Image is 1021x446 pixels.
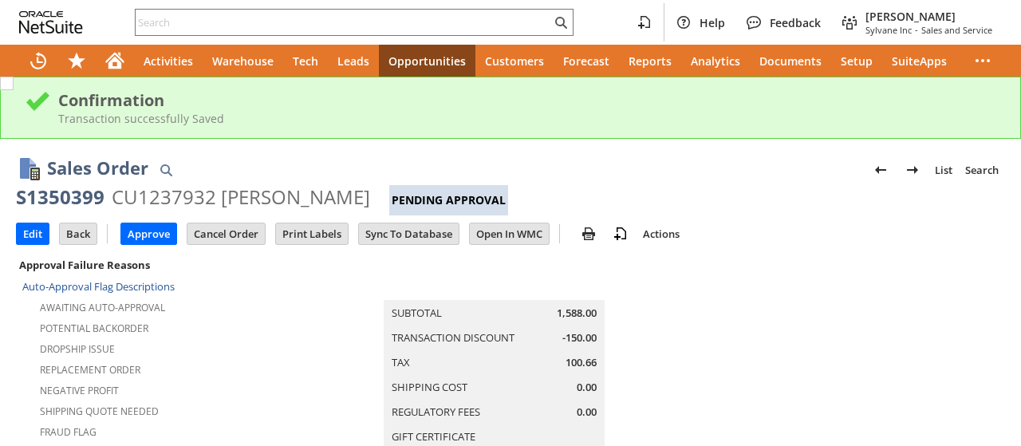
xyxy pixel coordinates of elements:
div: S1350399 [16,184,104,210]
a: Regulatory Fees [392,405,480,419]
div: Transaction successfully Saved [58,111,996,126]
span: Documents [759,53,822,69]
span: [PERSON_NAME] [865,9,992,24]
div: Approval Failure Reasons [16,255,339,275]
a: SuiteApps [882,45,956,77]
div: Shortcuts [57,45,96,77]
span: Sylvane Inc [865,24,912,36]
a: Documents [750,45,831,77]
span: Feedback [770,15,821,30]
img: add-record.svg [611,224,630,243]
h1: Sales Order [47,155,148,181]
input: Search [136,13,551,32]
span: SuiteApps [892,53,947,69]
a: List [928,157,959,183]
span: Sales and Service [921,24,992,36]
a: Tax [392,355,410,369]
img: Quick Find [156,160,175,180]
a: Dropship Issue [40,342,115,356]
span: Setup [841,53,873,69]
span: Warehouse [212,53,274,69]
div: Pending Approval [389,185,508,215]
span: Activities [144,53,193,69]
input: Print Labels [276,223,348,244]
svg: logo [19,11,83,34]
a: Shipping Quote Needed [40,405,159,418]
a: Warehouse [203,45,283,77]
span: -150.00 [562,330,597,345]
a: Customers [475,45,554,77]
input: Edit [17,223,49,244]
input: Approve [121,223,176,244]
a: Search [959,157,1005,183]
a: Leads [328,45,379,77]
svg: Search [551,13,570,32]
svg: Shortcuts [67,51,86,70]
a: Auto-Approval Flag Descriptions [22,279,175,294]
a: Home [96,45,134,77]
input: Cancel Order [187,223,265,244]
span: Analytics [691,53,740,69]
span: - [915,24,918,36]
div: CU1237932 [PERSON_NAME] [112,184,370,210]
a: Negative Profit [40,384,119,397]
caption: Summary [384,274,605,300]
span: Help [700,15,725,30]
span: Customers [485,53,544,69]
img: Previous [871,160,890,180]
a: Setup [831,45,882,77]
a: Fraud Flag [40,425,97,439]
span: 0.00 [577,405,597,420]
svg: Home [105,51,124,70]
a: Reports [619,45,681,77]
input: Back [60,223,97,244]
img: print.svg [579,224,598,243]
img: Next [903,160,922,180]
span: 1,588.00 [557,306,597,321]
a: Activities [134,45,203,77]
span: 100.66 [566,355,597,370]
a: Subtotal [392,306,442,320]
a: Analytics [681,45,750,77]
input: Open In WMC [470,223,549,244]
a: Recent Records [19,45,57,77]
a: Actions [637,227,686,241]
a: Opportunities [379,45,475,77]
span: Reports [629,53,672,69]
a: Transaction Discount [392,330,514,345]
span: Leads [337,53,369,69]
input: Sync To Database [359,223,459,244]
div: More menus [964,45,1002,77]
a: Potential Backorder [40,322,148,335]
span: Forecast [563,53,609,69]
a: Replacement Order [40,363,140,377]
a: Gift Certificate [392,429,475,444]
a: Awaiting Auto-Approval [40,301,165,314]
span: Tech [293,53,318,69]
div: Confirmation [58,89,996,111]
span: 0.00 [577,380,597,395]
svg: Recent Records [29,51,48,70]
a: Tech [283,45,328,77]
span: Opportunities [388,53,466,69]
a: Shipping Cost [392,380,467,394]
a: Forecast [554,45,619,77]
